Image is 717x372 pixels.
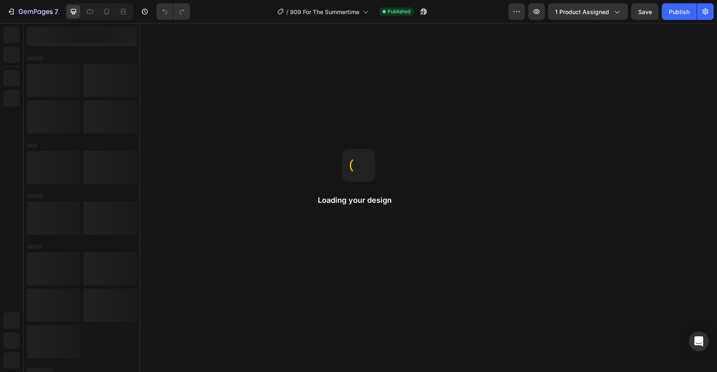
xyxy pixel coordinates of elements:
h2: Loading your design [318,195,399,205]
button: Publish [662,3,697,20]
button: 1 product assigned [548,3,628,20]
div: Undo/Redo [156,3,190,20]
div: Publish [669,7,690,16]
span: / [286,7,288,16]
p: 7 [54,7,58,17]
span: Save [638,8,652,15]
span: 909 For The Summertime [290,7,359,16]
span: 1 product assigned [555,7,609,16]
button: 7 [3,3,62,20]
div: Open Intercom Messenger [689,331,709,351]
span: Published [388,8,410,15]
button: Save [631,3,658,20]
